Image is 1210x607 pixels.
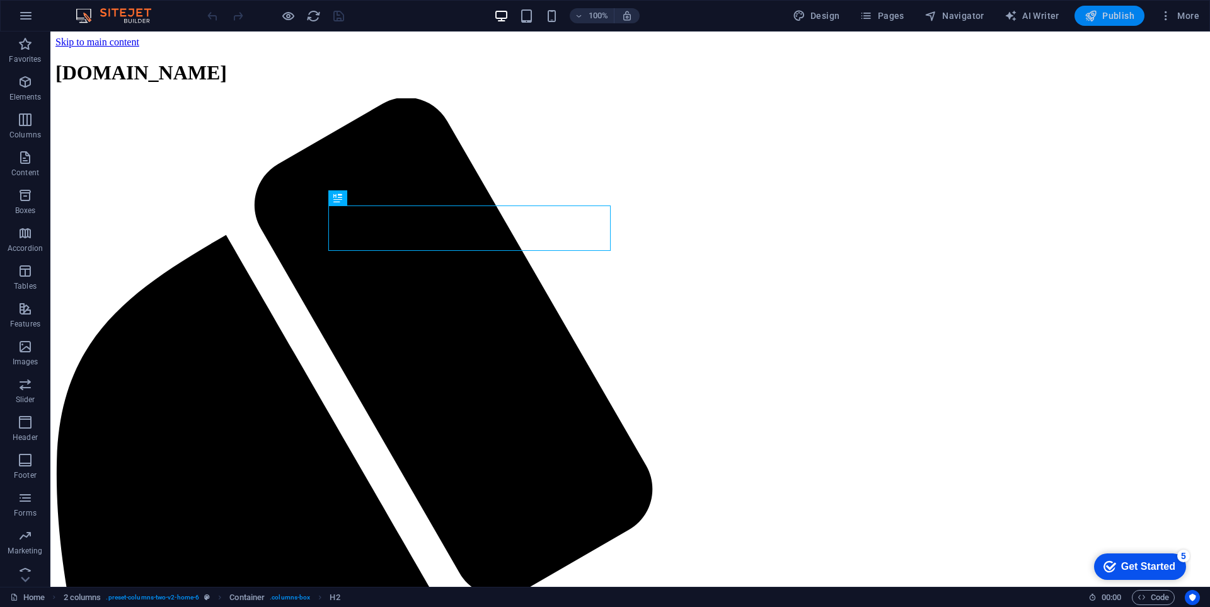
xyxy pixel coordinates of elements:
button: Navigator [919,6,989,26]
div: Get Started 5 items remaining, 0% complete [10,6,102,33]
span: 00 00 [1102,590,1121,605]
span: Click to select. Double-click to edit [330,590,340,605]
span: : [1110,593,1112,602]
p: Columns [9,130,41,140]
span: More [1160,9,1199,22]
h6: Session time [1088,590,1122,605]
span: Navigator [925,9,984,22]
button: Code [1132,590,1175,605]
span: . columns-box [270,590,310,605]
span: Design [793,9,840,22]
a: Skip to main content [5,5,89,16]
p: Content [11,168,39,178]
span: Pages [860,9,904,22]
img: Editor Logo [72,8,167,23]
button: reload [306,8,321,23]
button: Pages [855,6,909,26]
p: Slider [16,395,35,405]
p: Tables [14,281,37,291]
a: Click to cancel selection. Double-click to open Pages [10,590,45,605]
button: Design [788,6,845,26]
div: Get Started [37,14,91,25]
p: Accordion [8,243,43,253]
button: Publish [1075,6,1144,26]
button: AI Writer [1000,6,1064,26]
button: More [1155,6,1204,26]
span: Code [1138,590,1169,605]
p: Elements [9,92,42,102]
i: This element is a customizable preset [204,594,210,601]
div: Design (Ctrl+Alt+Y) [788,6,845,26]
nav: breadcrumb [64,590,340,605]
span: Click to select. Double-click to edit [64,590,101,605]
button: Click here to leave preview mode and continue editing [280,8,296,23]
p: Footer [14,470,37,480]
p: Marketing [8,546,42,556]
p: Favorites [9,54,41,64]
span: . preset-columns-two-v2-home-6 [106,590,199,605]
p: Features [10,319,40,329]
h6: 100% [589,8,609,23]
span: AI Writer [1005,9,1059,22]
button: Usercentrics [1185,590,1200,605]
p: Forms [14,508,37,518]
i: On resize automatically adjust zoom level to fit chosen device. [621,10,633,21]
span: Click to select. Double-click to edit [229,590,265,605]
button: 100% [570,8,614,23]
span: Publish [1085,9,1134,22]
p: Header [13,432,38,442]
p: Boxes [15,205,36,216]
i: Reload page [306,9,321,23]
div: 5 [93,3,106,15]
p: Images [13,357,38,367]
